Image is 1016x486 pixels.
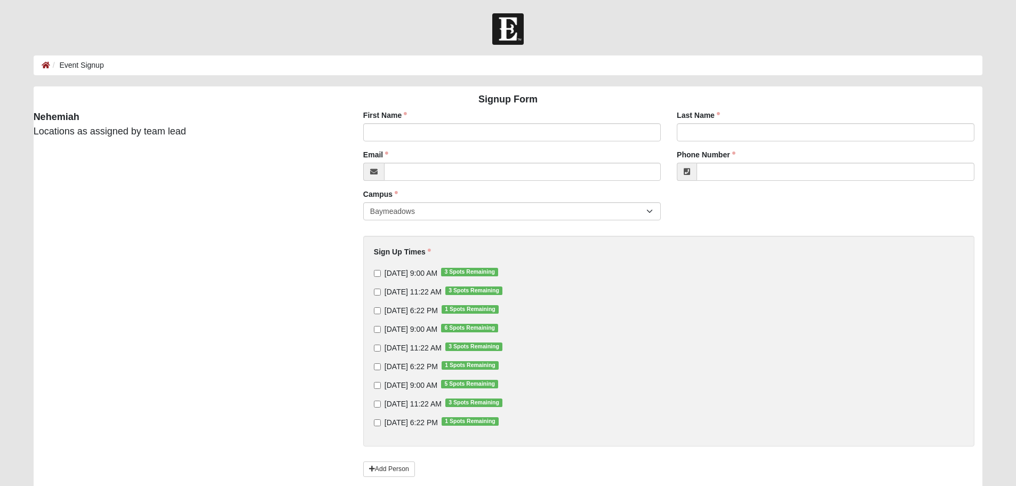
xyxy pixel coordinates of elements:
label: Phone Number [677,149,735,160]
span: [DATE] 6:22 PM [385,418,438,427]
a: Add Person [363,461,415,477]
label: Campus [363,189,398,200]
span: [DATE] 11:22 AM [385,400,442,408]
input: [DATE] 11:22 AM3 Spots Remaining [374,345,381,352]
input: [DATE] 6:22 PM1 Spots Remaining [374,363,381,370]
span: [DATE] 11:22 AM [385,344,442,352]
span: [DATE] 6:22 PM [385,362,438,371]
span: 1 Spots Remaining [442,417,499,426]
span: 3 Spots Remaining [445,286,502,295]
img: Church of Eleven22 Logo [492,13,524,45]
label: Sign Up Times [374,246,431,257]
span: 3 Spots Remaining [441,268,498,276]
input: [DATE] 9:00 AM5 Spots Remaining [374,382,381,389]
input: [DATE] 6:22 PM1 Spots Remaining [374,307,381,314]
input: [DATE] 11:22 AM3 Spots Remaining [374,401,381,408]
li: Event Signup [50,60,104,71]
input: [DATE] 6:22 PM1 Spots Remaining [374,419,381,426]
span: 3 Spots Remaining [445,399,502,407]
div: Locations as assigned by team lead [26,110,347,139]
label: Last Name [677,110,720,121]
label: Email [363,149,388,160]
span: 5 Spots Remaining [441,380,498,388]
span: [DATE] 9:00 AM [385,381,437,389]
span: 1 Spots Remaining [442,361,499,370]
input: [DATE] 11:22 AM3 Spots Remaining [374,289,381,296]
span: 3 Spots Remaining [445,342,502,351]
span: 1 Spots Remaining [442,305,499,314]
input: [DATE] 9:00 AM3 Spots Remaining [374,270,381,277]
span: [DATE] 11:22 AM [385,288,442,296]
label: First Name [363,110,407,121]
span: [DATE] 9:00 AM [385,269,437,277]
span: [DATE] 9:00 AM [385,325,437,333]
span: [DATE] 6:22 PM [385,306,438,315]
h4: Signup Form [34,94,983,106]
span: 6 Spots Remaining [441,324,498,332]
strong: Nehemiah [34,111,79,122]
input: [DATE] 9:00 AM6 Spots Remaining [374,326,381,333]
